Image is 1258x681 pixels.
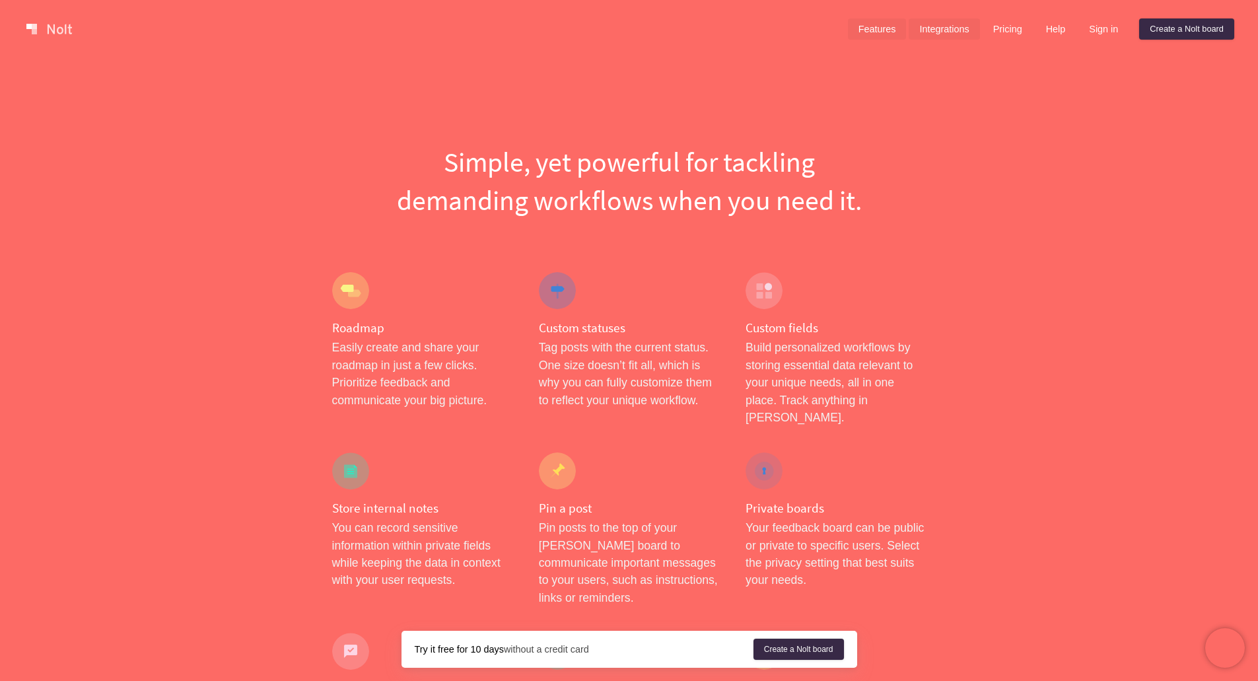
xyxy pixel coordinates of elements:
p: Build personalized workflows by storing essential data relevant to your unique needs, all in one ... [746,339,926,426]
h4: Pin a post [539,500,719,517]
h4: Roadmap [332,320,512,336]
h4: Private boards [746,500,926,517]
a: Help [1035,18,1076,40]
p: Easily create and share your roadmap in just a few clicks. Prioritize feedback and communicate yo... [332,339,512,409]
a: Features [848,18,907,40]
p: Your feedback board can be public or private to specific users. Select the privacy setting that b... [746,519,926,589]
a: Create a Nolt board [1139,18,1234,40]
p: Tag posts with the current status. One size doesn’t fit all, which is why you can fully customize... [539,339,719,409]
p: You can record sensitive information within private fields while keeping the data in context with... [332,519,512,589]
p: Pin posts to the top of your [PERSON_NAME] board to communicate important messages to your users,... [539,519,719,606]
iframe: Chatra live chat [1205,628,1245,668]
h4: Custom fields [746,320,926,336]
div: without a credit card [415,643,753,656]
h4: Store internal notes [332,500,512,517]
h4: Custom statuses [539,320,719,336]
a: Pricing [983,18,1033,40]
a: Create a Nolt board [753,639,844,660]
a: Sign in [1078,18,1129,40]
strong: Try it free for 10 days [415,644,504,655]
a: Integrations [909,18,979,40]
h1: Simple, yet powerful for tackling demanding workflows when you need it. [332,143,926,219]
